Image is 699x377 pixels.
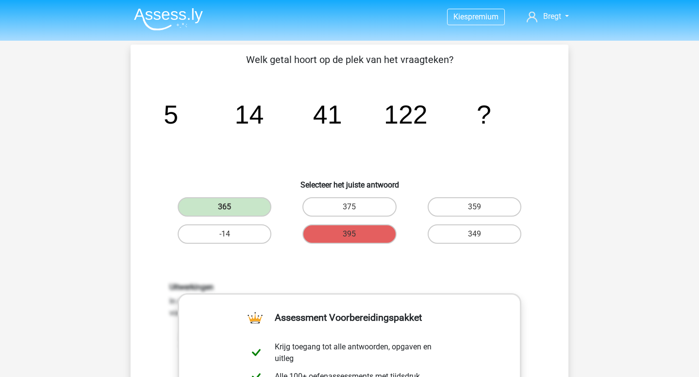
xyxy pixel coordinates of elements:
label: 365 [178,197,271,217]
span: Kies [453,12,468,21]
label: -14 [178,224,271,244]
tspan: 122 [384,100,428,129]
span: Bregt [543,12,561,21]
tspan: ? [477,100,491,129]
a: Kiespremium [448,10,504,23]
tspan: 14 [235,100,264,129]
tspan: 41 [313,100,342,129]
tspan: 5 [164,100,178,129]
p: Welk getal hoort op de plek van het vraagteken? [146,52,553,67]
label: 395 [302,224,396,244]
h6: Uitwerkingen [169,283,530,292]
a: Bregt [523,11,573,22]
img: Assessly [134,8,203,31]
h6: Selecteer het juiste antwoord [146,173,553,189]
span: premium [468,12,499,21]
label: 359 [428,197,521,217]
label: 349 [428,224,521,244]
label: 375 [302,197,396,217]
